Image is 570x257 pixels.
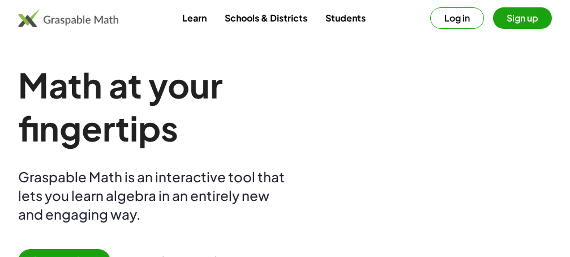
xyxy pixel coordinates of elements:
[493,7,552,29] button: Sign up
[316,7,375,28] a: Students
[173,7,216,28] a: Learn
[18,168,290,224] div: Graspable Math is an interactive tool that lets you learn algebra in an entirely new and engaging...
[216,7,316,28] a: Schools & Districts
[430,7,484,29] button: Log in
[18,63,378,149] h1: Math at your fingertips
